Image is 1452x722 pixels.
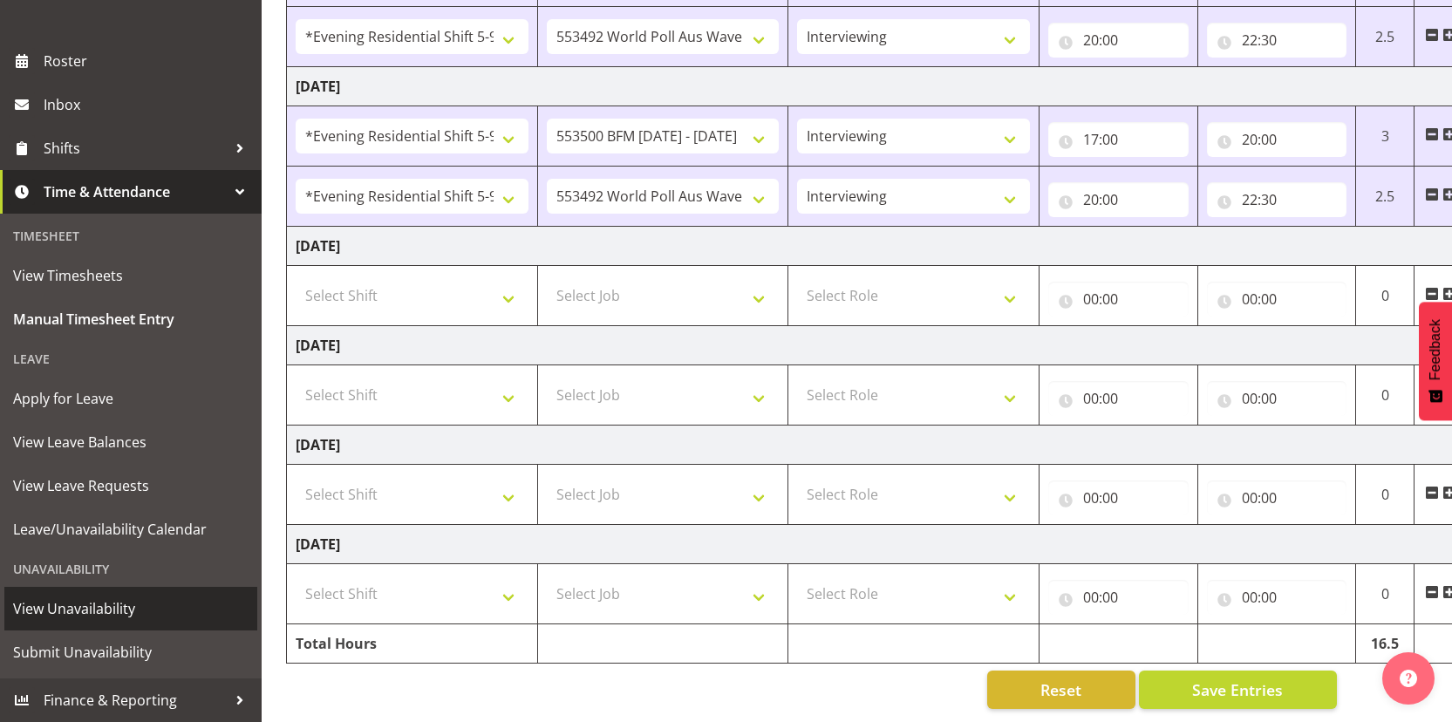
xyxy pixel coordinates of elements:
[1048,282,1189,317] input: Click to select...
[1207,580,1347,615] input: Click to select...
[1040,678,1081,701] span: Reset
[1192,678,1283,701] span: Save Entries
[1048,480,1189,515] input: Click to select...
[13,473,249,499] span: View Leave Requests
[1428,319,1443,380] span: Feedback
[44,48,253,74] span: Roster
[13,262,249,289] span: View Timesheets
[1356,266,1415,326] td: 0
[4,218,257,254] div: Timesheet
[1356,465,1415,525] td: 0
[44,687,227,713] span: Finance & Reporting
[1048,23,1189,58] input: Click to select...
[1207,23,1347,58] input: Click to select...
[4,297,257,341] a: Manual Timesheet Entry
[1207,182,1347,217] input: Click to select...
[4,341,257,377] div: Leave
[987,671,1135,709] button: Reset
[1048,122,1189,157] input: Click to select...
[1419,302,1452,420] button: Feedback - Show survey
[1048,182,1189,217] input: Click to select...
[4,587,257,630] a: View Unavailability
[4,420,257,464] a: View Leave Balances
[287,624,538,664] td: Total Hours
[44,135,227,161] span: Shifts
[1356,106,1415,167] td: 3
[13,429,249,455] span: View Leave Balances
[1207,381,1347,416] input: Click to select...
[13,639,249,665] span: Submit Unavailability
[4,377,257,420] a: Apply for Leave
[1207,122,1347,157] input: Click to select...
[1356,624,1415,664] td: 16.5
[1356,7,1415,67] td: 2.5
[1356,564,1415,624] td: 0
[1048,381,1189,416] input: Click to select...
[1139,671,1337,709] button: Save Entries
[13,516,249,542] span: Leave/Unavailability Calendar
[13,385,249,412] span: Apply for Leave
[13,306,249,332] span: Manual Timesheet Entry
[4,551,257,587] div: Unavailability
[1356,365,1415,426] td: 0
[13,596,249,622] span: View Unavailability
[4,507,257,551] a: Leave/Unavailability Calendar
[44,179,227,205] span: Time & Attendance
[1400,670,1417,687] img: help-xxl-2.png
[1048,580,1189,615] input: Click to select...
[44,92,253,118] span: Inbox
[4,254,257,297] a: View Timesheets
[1207,480,1347,515] input: Click to select...
[4,464,257,507] a: View Leave Requests
[1356,167,1415,227] td: 2.5
[1207,282,1347,317] input: Click to select...
[4,630,257,674] a: Submit Unavailability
